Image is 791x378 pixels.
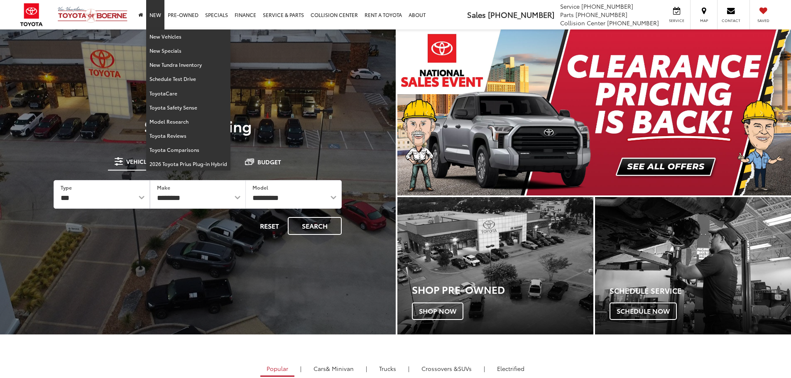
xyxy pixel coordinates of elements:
[575,10,627,19] span: [PHONE_NUMBER]
[146,29,230,44] a: New Vehicles
[406,364,411,373] li: |
[488,9,554,20] span: [PHONE_NUMBER]
[146,86,230,100] a: ToyotaCare
[732,46,791,179] button: Click to view next picture.
[61,184,72,191] label: Type
[253,217,286,235] button: Reset
[364,364,369,373] li: |
[595,197,791,334] a: Schedule Service Schedule Now
[754,18,772,23] span: Saved
[57,6,128,23] img: Vic Vaughan Toyota of Boerne
[607,19,659,27] span: [PHONE_NUMBER]
[257,159,281,165] span: Budget
[421,364,458,373] span: Crossovers &
[610,287,791,295] h4: Schedule Service
[373,361,402,376] a: Trucks
[157,184,170,191] label: Make
[35,117,361,134] p: Start Shopping
[412,284,593,295] h3: Shop Pre-Owned
[146,44,230,58] a: New Specials
[722,18,740,23] span: Contact
[252,184,268,191] label: Model
[397,197,593,334] a: Shop Pre-Owned Shop Now
[491,361,531,376] a: Electrified
[695,18,713,23] span: Map
[146,115,230,129] a: Model Research
[560,2,580,10] span: Service
[146,72,230,86] a: Schedule Test Drive
[415,361,478,376] a: SUVs
[326,364,354,373] span: & Minivan
[560,19,605,27] span: Collision Center
[298,364,304,373] li: |
[307,361,360,376] a: Cars
[146,157,230,171] a: 2026 Toyota Prius Plug-in Hybrid
[482,364,487,373] li: |
[581,2,633,10] span: [PHONE_NUMBER]
[146,58,230,72] a: New Tundra Inventory
[412,302,463,320] span: Shop Now
[610,302,677,320] span: Schedule Now
[397,46,456,179] button: Click to view previous picture.
[288,217,342,235] button: Search
[146,100,230,115] a: Toyota Safety Sense
[467,9,486,20] span: Sales
[667,18,686,23] span: Service
[146,143,230,157] a: Toyota Comparisons
[560,10,574,19] span: Parts
[397,197,593,334] div: Toyota
[146,129,230,143] a: Toyota Reviews
[595,197,791,334] div: Toyota
[260,361,294,377] a: Popular
[126,159,150,164] span: Vehicle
